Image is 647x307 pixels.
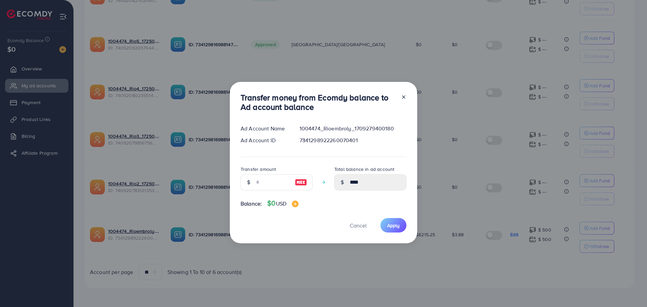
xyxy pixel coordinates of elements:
[294,125,412,132] div: 1004474_Rioembroly_1709279400180
[341,218,375,233] button: Cancel
[350,222,367,229] span: Cancel
[235,136,294,144] div: Ad Account ID
[334,166,394,173] label: Total balance in ad account
[292,201,299,207] img: image
[241,166,276,173] label: Transfer amount
[276,200,286,207] span: USD
[380,218,406,233] button: Apply
[241,200,262,208] span: Balance:
[387,222,400,229] span: Apply
[235,125,294,132] div: Ad Account Name
[267,199,299,208] h4: $0
[294,136,412,144] div: 7341298922260070401
[295,178,307,186] img: image
[241,93,396,112] h3: Transfer money from Ecomdy balance to Ad account balance
[618,277,642,302] iframe: Chat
